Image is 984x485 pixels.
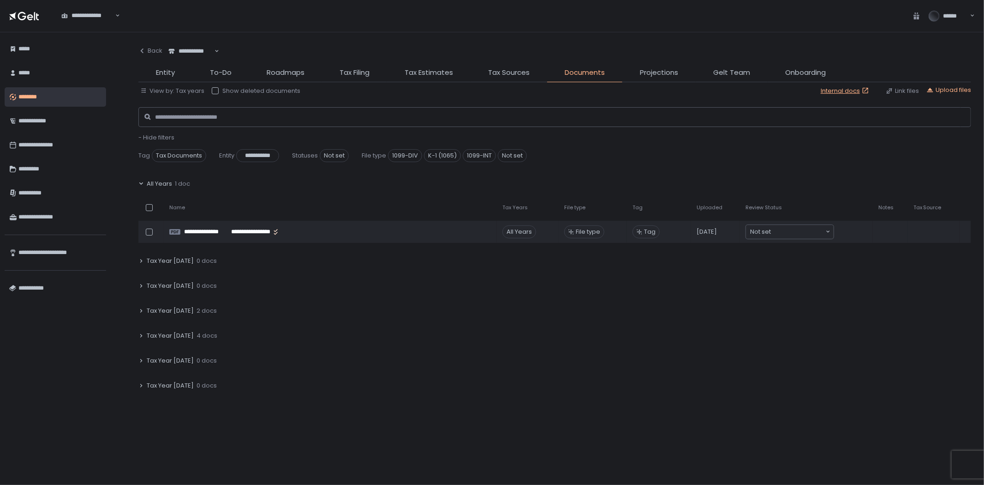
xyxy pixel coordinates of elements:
span: 1 doc [175,180,190,188]
div: Back [138,47,162,55]
span: Tax Filing [340,67,370,78]
span: Tag [632,204,643,211]
span: All Years [147,180,172,188]
span: Tax Source [913,204,942,211]
span: Tax Estimates [405,67,453,78]
span: Tax Year [DATE] [147,282,194,290]
a: Internal docs [821,87,871,95]
div: All Years [502,225,536,238]
span: K-1 (1065) [424,149,461,162]
span: Tax Years [502,204,528,211]
span: Tax Year [DATE] [147,332,194,340]
span: Not set [320,149,349,162]
span: Tax Sources [488,67,530,78]
span: Not set [498,149,527,162]
button: Link files [886,87,919,95]
span: Tax Documents [152,149,206,162]
span: 4 docs [197,332,217,340]
span: Tax Year [DATE] [147,357,194,365]
span: Roadmaps [267,67,304,78]
div: Search for option [746,225,834,239]
span: [DATE] [697,228,717,236]
span: Documents [565,67,605,78]
span: Tax Year [DATE] [147,257,194,265]
span: Statuses [292,152,318,160]
span: 0 docs [197,282,217,290]
span: Review Status [745,204,782,211]
span: 0 docs [197,257,217,265]
span: File type [576,228,600,236]
button: Upload files [926,86,971,94]
span: 0 docs [197,357,217,365]
span: 1099-INT [463,149,496,162]
div: Search for option [162,42,219,61]
span: 1099-DIV [388,149,422,162]
button: View by: Tax years [140,87,204,95]
span: File type [362,152,386,160]
button: - Hide filters [138,133,174,142]
span: Tag [644,228,656,236]
span: 0 docs [197,382,217,390]
span: To-Do [210,67,232,78]
span: Gelt Team [713,67,750,78]
span: Tag [138,152,150,160]
span: Entity [156,67,175,78]
span: Tax Year [DATE] [147,307,194,315]
span: Not set [750,227,771,236]
input: Search for option [771,227,825,236]
input: Search for option [213,47,214,56]
span: Uploaded [697,204,722,211]
span: File type [564,204,585,211]
div: Search for option [55,6,120,25]
button: Back [138,42,162,60]
span: Projections [640,67,678,78]
span: Tax Year [DATE] [147,382,194,390]
span: Entity [219,152,234,160]
span: 2 docs [197,307,217,315]
span: Name [169,204,185,211]
span: Onboarding [785,67,826,78]
span: Notes [878,204,894,211]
